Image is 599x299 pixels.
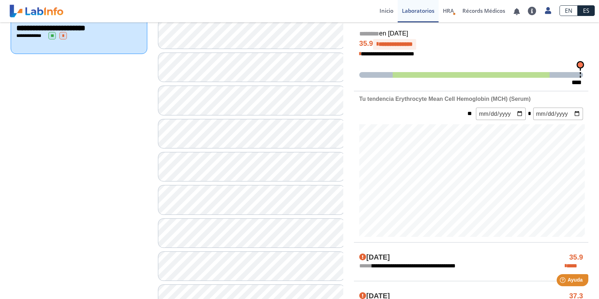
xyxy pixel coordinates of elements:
h5: en [DATE] [359,30,583,38]
span: HRA [443,7,454,14]
iframe: Help widget launcher [536,271,591,291]
a: ES [578,5,595,16]
b: Tu tendencia Erythrocyte Mean Cell Hemoglobin (MCH) (Serum) [359,96,531,102]
input: mm/dd/yyyy [476,108,526,120]
a: EN [560,5,578,16]
h4: 35.9 [569,253,583,262]
h4: 35.9 [359,39,583,50]
h4: [DATE] [359,253,390,262]
input: mm/dd/yyyy [533,108,583,120]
